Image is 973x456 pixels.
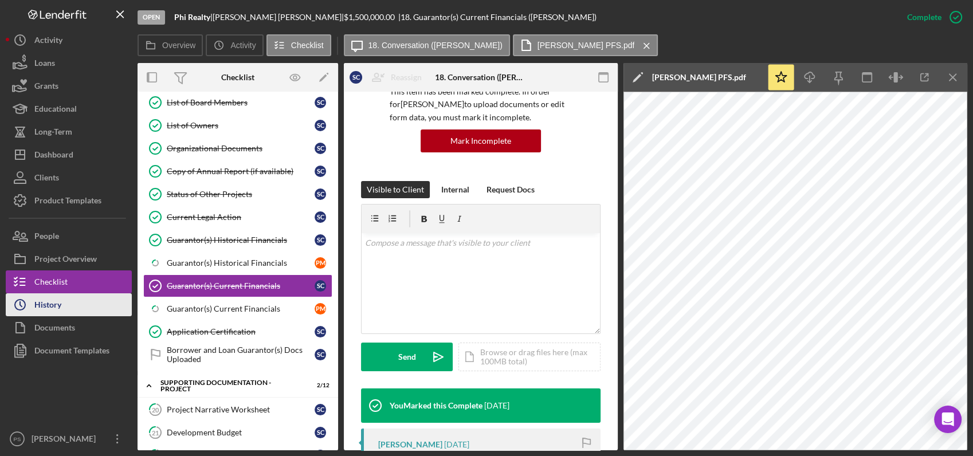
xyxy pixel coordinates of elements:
[390,85,572,124] p: This item has been marked complete. In order for [PERSON_NAME] to upload documents or edit form d...
[291,41,324,50] label: Checklist
[34,225,59,250] div: People
[14,436,21,442] text: PS
[486,181,535,198] div: Request Docs
[368,41,503,50] label: 18. Conversation ([PERSON_NAME])
[484,401,509,410] time: 2025-08-12 19:06
[167,258,315,268] div: Guarantor(s) Historical Financials
[152,429,159,436] tspan: 21
[167,304,315,313] div: Guarantor(s) Current Financials
[34,143,73,169] div: Dashboard
[315,120,326,131] div: S C
[896,6,967,29] button: Complete
[34,247,97,273] div: Project Overview
[315,166,326,177] div: S C
[6,74,132,97] button: Grants
[315,188,326,200] div: S C
[34,97,77,123] div: Educational
[367,181,424,198] div: Visible to Client
[34,316,75,342] div: Documents
[6,189,132,212] a: Product Templates
[513,34,658,56] button: [PERSON_NAME] PFS.pdf
[34,29,62,54] div: Activity
[143,274,332,297] a: Guarantor(s) Current FinancialsSC
[6,29,132,52] button: Activity
[160,379,301,392] div: Supporting Documentation - Project
[162,41,195,50] label: Overview
[143,421,332,444] a: 21Development BudgetSC
[391,66,422,89] div: Reassign
[315,326,326,337] div: S C
[34,166,59,192] div: Clients
[309,382,329,389] div: 2 / 12
[361,181,430,198] button: Visible to Client
[34,270,68,296] div: Checklist
[143,320,332,343] a: Application CertificationSC
[143,297,332,320] a: Guarantor(s) Current FinancialsPM
[6,270,132,293] button: Checklist
[315,97,326,108] div: S C
[6,120,132,143] button: Long-Term
[6,166,132,189] button: Clients
[34,293,61,319] div: History
[34,120,72,146] div: Long-Term
[436,181,475,198] button: Internal
[350,71,362,84] div: S C
[344,13,398,22] div: $1,500,000.00
[138,10,165,25] div: Open
[6,247,132,270] button: Project Overview
[390,401,482,410] div: You Marked this Complete
[934,406,962,433] div: Open Intercom Messenger
[315,349,326,360] div: S C
[6,52,132,74] button: Loans
[315,303,326,315] div: P M
[315,280,326,292] div: S C
[143,160,332,183] a: Copy of Annual Report (if available)SC
[167,405,315,414] div: Project Narrative Worksheet
[143,206,332,229] a: Current Legal ActionSC
[143,114,332,137] a: List of OwnersSC
[167,327,315,336] div: Application Certification
[143,398,332,421] a: 20Project Narrative WorksheetSC
[315,143,326,154] div: S C
[167,190,315,199] div: Status of Other Projects
[6,339,132,362] a: Document Templates
[315,211,326,223] div: S C
[266,34,331,56] button: Checklist
[421,129,541,152] button: Mark Incomplete
[167,281,315,290] div: Guarantor(s) Current Financials
[143,183,332,206] a: Status of Other ProjectsSC
[143,137,332,160] a: Organizational DocumentsSC
[6,316,132,339] button: Documents
[537,41,635,50] label: [PERSON_NAME] PFS.pdf
[6,225,132,247] button: People
[230,41,256,50] label: Activity
[315,404,326,415] div: S C
[344,66,433,89] button: SCReassign
[167,167,315,176] div: Copy of Annual Report (if available)
[361,343,453,371] button: Send
[481,181,540,198] button: Request Docs
[167,235,315,245] div: Guarantor(s) Historical Financials
[167,121,315,130] div: List of Owners
[167,213,315,222] div: Current Legal Action
[435,73,526,82] div: 18. Conversation ([PERSON_NAME])
[167,428,315,437] div: Development Budget
[167,98,315,107] div: List of Board Members
[174,13,213,22] div: |
[907,6,941,29] div: Complete
[6,97,132,120] button: Educational
[398,343,416,371] div: Send
[315,234,326,246] div: S C
[143,229,332,251] a: Guarantor(s) Historical FinancialsSC
[315,427,326,438] div: S C
[167,345,315,364] div: Borrower and Loan Guarantor(s) Docs Uploaded
[6,143,132,166] a: Dashboard
[444,440,469,449] time: 2025-08-07 18:16
[152,406,159,413] tspan: 20
[6,427,132,450] button: PS[PERSON_NAME]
